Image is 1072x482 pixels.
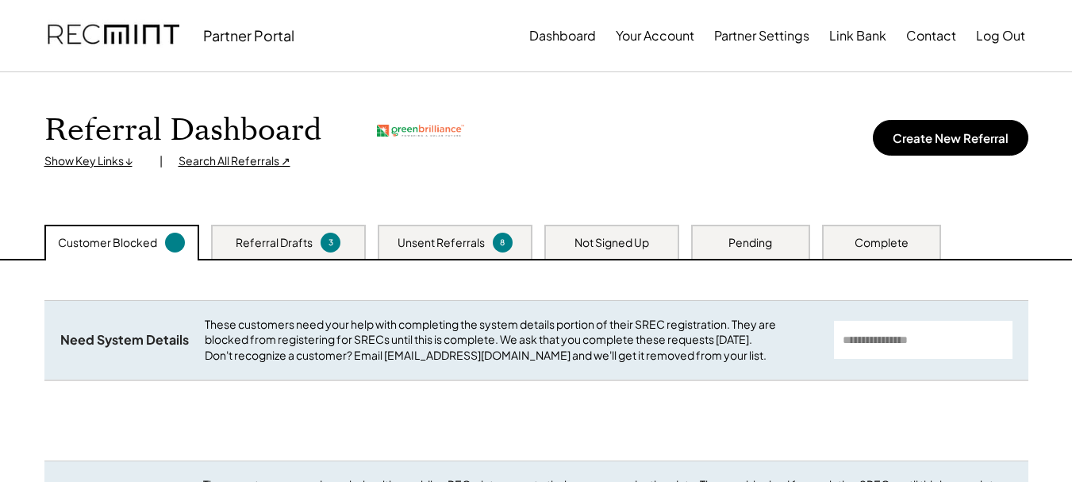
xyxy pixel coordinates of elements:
div: Pending [728,235,772,251]
button: Log Out [976,20,1025,52]
img: recmint-logotype%403x.png [48,9,179,63]
div: Partner Portal [203,26,294,44]
div: Customer Blocked [58,235,157,251]
button: Dashboard [529,20,596,52]
h1: Referral Dashboard [44,112,321,149]
button: Contact [906,20,956,52]
div: 8 [495,237,510,249]
div: Not Signed Up [574,235,649,251]
button: Create New Referral [873,120,1028,156]
button: Partner Settings [714,20,809,52]
div: Search All Referrals ↗ [179,153,290,169]
button: Link Bank [829,20,886,52]
img: greenbrilliance.png [377,125,464,137]
div: Show Key Links ↓ [44,153,144,169]
div: Referral Drafts [236,235,313,251]
div: 3 [323,237,338,249]
button: Your Account [616,20,694,52]
div: Unsent Referrals [398,235,485,251]
div: These customers need your help with completing the system details portion of their SREC registrat... [205,317,818,364]
div: Complete [855,235,909,251]
div: Need System Details [60,332,189,349]
div: | [159,153,163,169]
